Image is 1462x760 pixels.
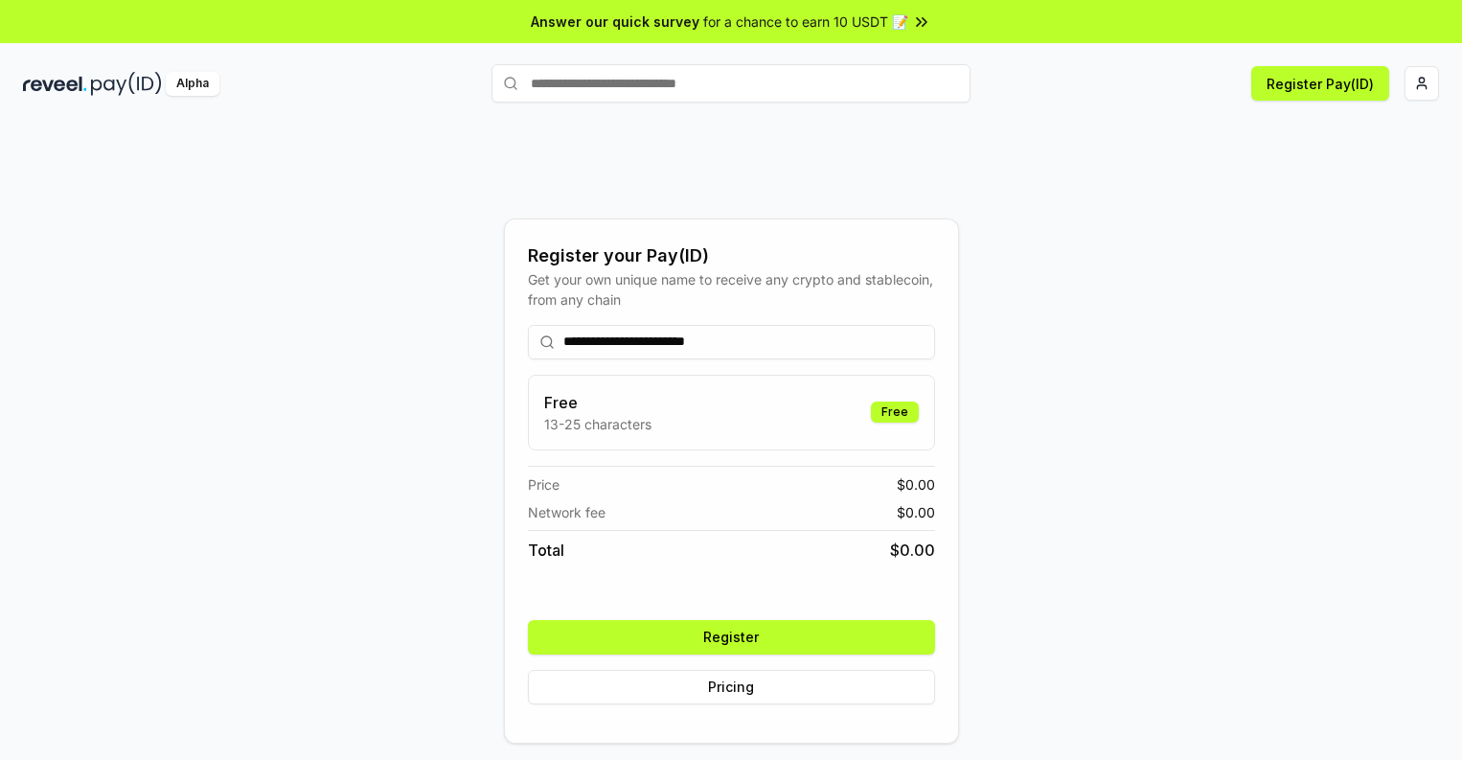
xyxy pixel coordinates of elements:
[528,502,605,522] span: Network fee
[897,474,935,495] span: $ 0.00
[528,474,560,495] span: Price
[897,502,935,522] span: $ 0.00
[528,620,935,655] button: Register
[531,12,699,32] span: Answer our quick survey
[703,12,908,32] span: for a chance to earn 10 USDT 📝
[23,72,87,96] img: reveel_dark
[528,539,564,562] span: Total
[544,391,651,414] h3: Free
[91,72,162,96] img: pay_id
[890,539,935,562] span: $ 0.00
[528,242,935,269] div: Register your Pay(ID)
[528,269,935,310] div: Get your own unique name to receive any crypto and stablecoin, from any chain
[1251,66,1389,101] button: Register Pay(ID)
[544,414,651,434] p: 13-25 characters
[528,670,935,704] button: Pricing
[166,72,219,96] div: Alpha
[871,402,919,423] div: Free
